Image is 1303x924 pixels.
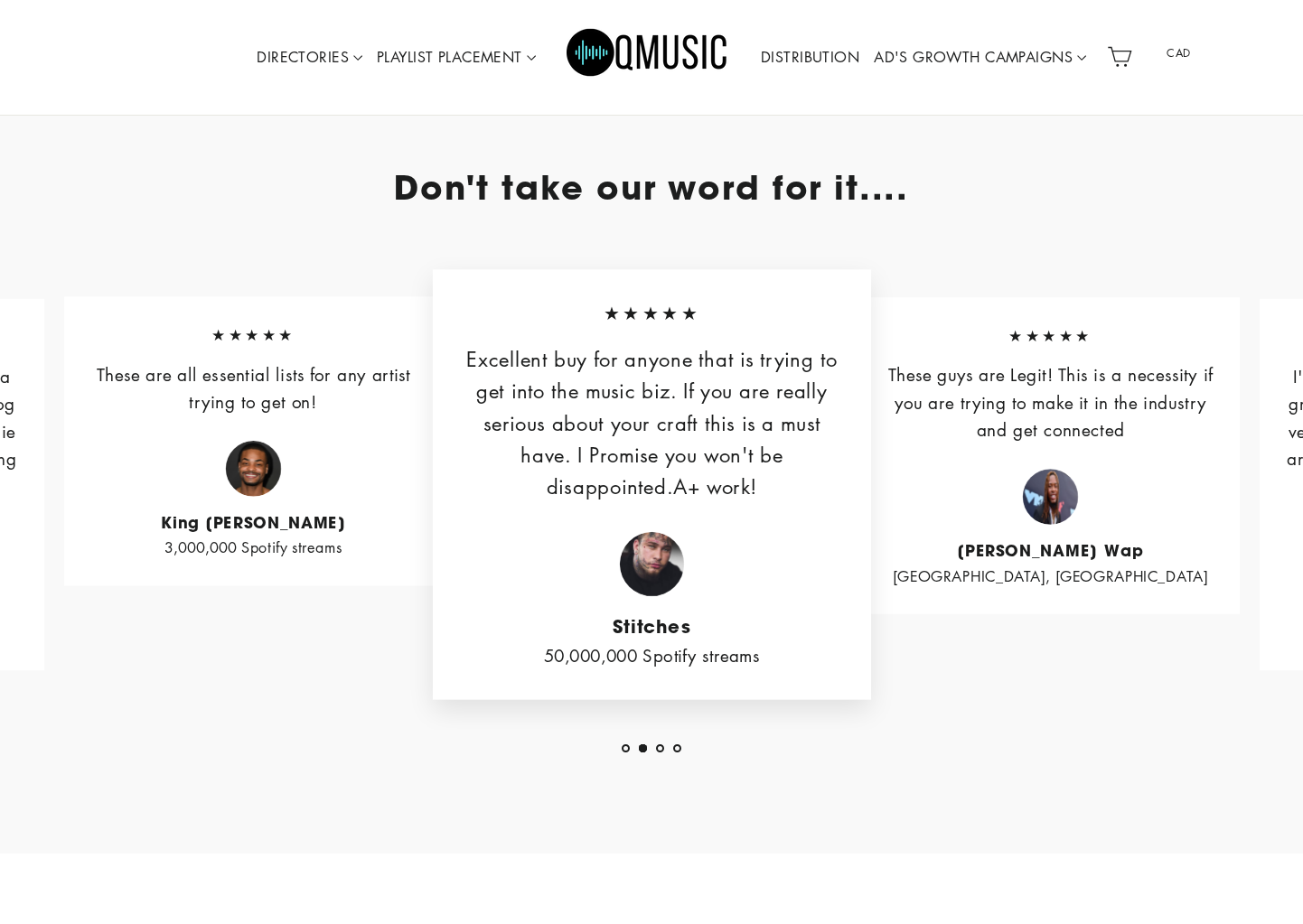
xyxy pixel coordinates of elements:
p: Excellent buy for anyone that is trying to get into the music biz. If you are really serious abou... [463,343,841,502]
span: ★★★★★ [887,323,1214,348]
button: 4 [673,744,681,752]
a: AD'S GROWTH CAMPAIGNS [867,37,1093,79]
p: 50,000,000 Spotify streams [463,643,841,670]
button: 2 [639,744,647,752]
button: 3 [656,744,664,752]
img: Stitches Rapper [620,532,685,597]
h2: Don't take our word for it.... [100,168,1203,208]
cite: King [PERSON_NAME] [90,514,417,533]
p: 3,000,000 Spotify streams [90,537,417,560]
cite: Stitches [463,616,841,638]
span: ★★★★★ [90,322,417,347]
button: 1 [622,744,630,752]
p: [GEOGRAPHIC_DATA], [GEOGRAPHIC_DATA] [887,565,1214,588]
div: Primary [197,5,1101,110]
img: Fetty Wap [1023,469,1079,525]
a: PLAYLIST PLACEMENT [370,37,543,79]
cite: [PERSON_NAME] Wap [887,542,1214,561]
span: ★★★★★ [463,300,841,329]
a: DIRECTORIES [249,37,370,79]
span: CAD [1145,40,1214,67]
p: These guys are Legit! This is a necessity if you are trying to make it in the industry and get co... [887,361,1214,443]
a: DISTRIBUTION [754,37,867,79]
p: These are all essential lists for any artist trying to get on! [90,360,417,415]
img: King Bach Music [226,441,282,497]
img: Q Music Promotions [567,16,729,98]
